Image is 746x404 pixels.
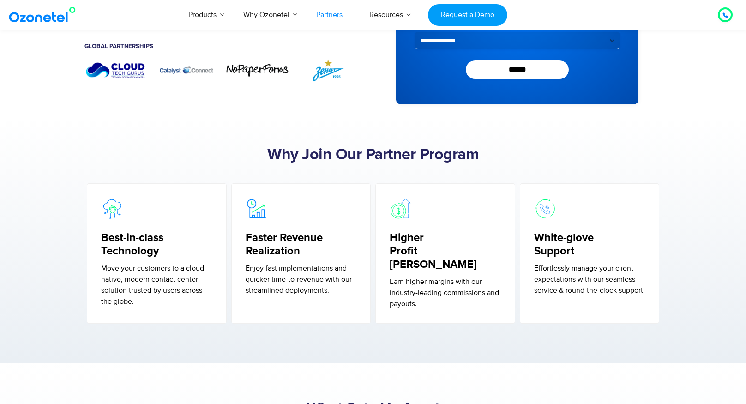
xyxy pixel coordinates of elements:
[101,263,212,307] p: Move your customers to a cloud-native, modern contact center solution trusted by users across the...
[156,59,217,81] div: 7 / 7
[297,59,359,81] div: 2 / 7
[84,59,359,81] div: Image Carousel
[84,59,146,81] img: CloubTech
[84,43,359,49] h5: Global Partnerships
[227,63,289,78] img: nopaperforms
[101,231,212,258] h5: Best-in-class Technology
[428,4,507,26] a: Request a Demo
[390,276,501,309] p: Earn higher margins with our industry-leading commissions and payouts.
[84,59,146,81] div: 6 / 7
[246,231,357,258] h5: Faster Revenue Realization
[84,146,662,164] h2: Why Join Our Partner Program
[534,263,645,296] p: Effortlessly manage your client expectations with our seamless service & round-the-clock support.
[390,231,501,271] h5: Higher Profit [PERSON_NAME]
[156,59,217,81] img: CatalystConnect
[227,63,289,78] div: 1 / 7
[534,231,645,258] h5: White-glove Support
[297,59,359,81] img: ZENIT
[246,263,357,296] p: Enjoy fast implementations and quicker time-to-revenue with our streamlined deployments.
